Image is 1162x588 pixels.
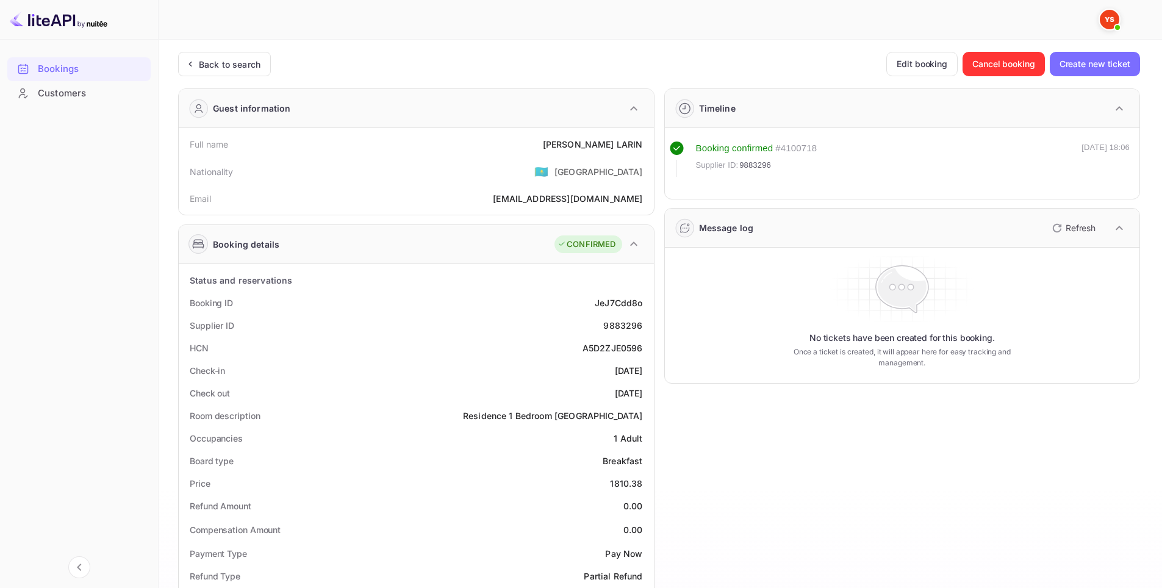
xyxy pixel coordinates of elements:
div: JeJ7Cdd8o [595,296,642,309]
div: Timeline [699,102,736,115]
div: Customers [7,82,151,106]
div: # 4100718 [775,142,817,156]
div: 1810.38 [610,477,642,490]
div: Refund Amount [190,500,251,512]
div: Full name [190,138,228,151]
div: Refund Type [190,570,240,583]
p: Once a ticket is created, it will appear here for easy tracking and management. [774,346,1030,368]
div: [PERSON_NAME] LARIN [543,138,643,151]
div: Email [190,192,211,205]
div: Check out [190,387,230,400]
div: Breakfast [603,454,642,467]
div: Booking details [213,238,279,251]
div: Bookings [38,62,145,76]
div: Payment Type [190,547,247,560]
div: Customers [38,87,145,101]
div: CONFIRMED [558,238,615,251]
button: Create new ticket [1050,52,1140,76]
div: A5D2ZJE0596 [583,342,643,354]
div: Booking ID [190,296,233,309]
div: 0.00 [623,500,643,512]
div: Compensation Amount [190,523,281,536]
span: Supplier ID: [696,159,739,171]
div: Check-in [190,364,225,377]
button: Collapse navigation [68,556,90,578]
div: Bookings [7,57,151,81]
div: 1 Adult [614,432,642,445]
div: Message log [699,221,754,234]
span: 9883296 [739,159,771,171]
div: Guest information [213,102,291,115]
div: Partial Refund [584,570,642,583]
div: 9883296 [603,319,642,332]
div: Occupancies [190,432,243,445]
div: Room description [190,409,260,422]
div: Price [190,477,210,490]
button: Cancel booking [963,52,1045,76]
div: Board type [190,454,234,467]
button: Edit booking [886,52,958,76]
div: [DATE] 18:06 [1081,142,1130,177]
img: Yandex Support [1100,10,1119,29]
img: LiteAPI logo [10,10,107,29]
span: United States [534,160,548,182]
div: Supplier ID [190,319,234,332]
div: [DATE] [615,364,643,377]
div: [GEOGRAPHIC_DATA] [554,165,643,178]
div: Pay Now [605,547,642,560]
div: Back to search [199,58,260,71]
div: [DATE] [615,387,643,400]
p: Refresh [1066,221,1096,234]
div: 0.00 [623,523,643,536]
div: HCN [190,342,209,354]
button: Refresh [1045,218,1100,238]
div: Status and reservations [190,274,292,287]
div: Booking confirmed [696,142,773,156]
div: Nationality [190,165,234,178]
div: [EMAIL_ADDRESS][DOMAIN_NAME] [493,192,642,205]
a: Customers [7,82,151,104]
div: Residence 1 Bedroom [GEOGRAPHIC_DATA] [463,409,643,422]
p: No tickets have been created for this booking. [809,332,995,344]
a: Bookings [7,57,151,80]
